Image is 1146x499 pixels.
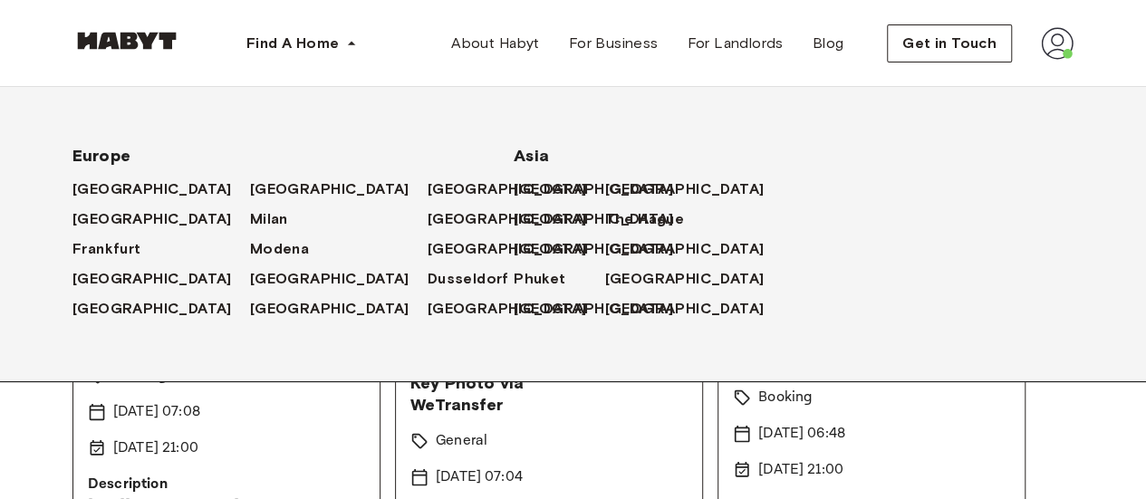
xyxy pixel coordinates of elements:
[250,298,409,320] span: [GEOGRAPHIC_DATA]
[687,33,783,54] span: For Landlords
[72,268,232,290] span: [GEOGRAPHIC_DATA]
[604,208,702,230] a: The Hague
[428,268,527,290] a: Dusseldorf
[72,238,141,260] span: Frankfurt
[514,268,583,290] a: Phuket
[514,145,632,167] span: Asia
[72,145,456,167] span: Europe
[250,208,306,230] a: Milan
[887,24,1012,62] button: Get in Touch
[428,178,605,200] a: [GEOGRAPHIC_DATA]
[250,268,428,290] a: [GEOGRAPHIC_DATA]
[604,268,782,290] a: [GEOGRAPHIC_DATA]
[514,298,691,320] a: [GEOGRAPHIC_DATA]
[250,178,428,200] a: [GEOGRAPHIC_DATA]
[72,178,250,200] a: [GEOGRAPHIC_DATA]
[250,208,288,230] span: Milan
[569,33,659,54] span: For Business
[604,238,782,260] a: [GEOGRAPHIC_DATA]
[514,268,565,290] span: Phuket
[72,178,232,200] span: [GEOGRAPHIC_DATA]
[232,25,371,62] button: Find A Home
[436,430,487,452] p: General
[604,268,764,290] span: [GEOGRAPHIC_DATA]
[514,178,691,200] a: [GEOGRAPHIC_DATA]
[514,238,673,260] span: [GEOGRAPHIC_DATA]
[428,238,605,260] a: [GEOGRAPHIC_DATA]
[246,33,339,54] span: Find A Home
[88,474,365,495] p: Description
[72,238,159,260] a: Frankfurt
[798,25,859,62] a: Blog
[428,178,587,200] span: [GEOGRAPHIC_DATA]
[428,208,587,230] span: [GEOGRAPHIC_DATA]
[514,208,691,230] a: [GEOGRAPHIC_DATA]
[72,208,232,230] span: [GEOGRAPHIC_DATA]
[250,298,428,320] a: [GEOGRAPHIC_DATA]
[758,423,845,445] p: [DATE] 06:48
[514,208,673,230] span: [GEOGRAPHIC_DATA]
[514,178,673,200] span: [GEOGRAPHIC_DATA]
[250,238,327,260] a: Modena
[451,33,539,54] span: About Habyt
[672,25,797,62] a: For Landlords
[436,466,523,488] p: [DATE] 07:04
[554,25,673,62] a: For Business
[113,401,200,423] p: [DATE] 07:08
[758,387,813,408] p: Booking
[428,238,587,260] span: [GEOGRAPHIC_DATA]
[113,437,198,459] p: [DATE] 21:00
[1041,27,1074,60] img: avatar
[514,298,673,320] span: [GEOGRAPHIC_DATA]
[428,268,509,290] span: Dusseldorf
[758,459,843,481] p: [DATE] 21:00
[514,238,691,260] a: [GEOGRAPHIC_DATA]
[428,298,605,320] a: [GEOGRAPHIC_DATA]
[437,25,554,62] a: About Habyt
[250,238,309,260] span: Modena
[72,32,181,50] img: Habyt
[813,33,844,54] span: Blog
[250,268,409,290] span: [GEOGRAPHIC_DATA]
[72,298,250,320] a: [GEOGRAPHIC_DATA]
[428,298,587,320] span: [GEOGRAPHIC_DATA]
[902,33,997,54] span: Get in Touch
[250,178,409,200] span: [GEOGRAPHIC_DATA]
[604,298,782,320] a: [GEOGRAPHIC_DATA]
[604,178,782,200] a: [GEOGRAPHIC_DATA]
[72,208,250,230] a: [GEOGRAPHIC_DATA]
[72,298,232,320] span: [GEOGRAPHIC_DATA]
[428,208,605,230] a: [GEOGRAPHIC_DATA]
[72,268,250,290] a: [GEOGRAPHIC_DATA]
